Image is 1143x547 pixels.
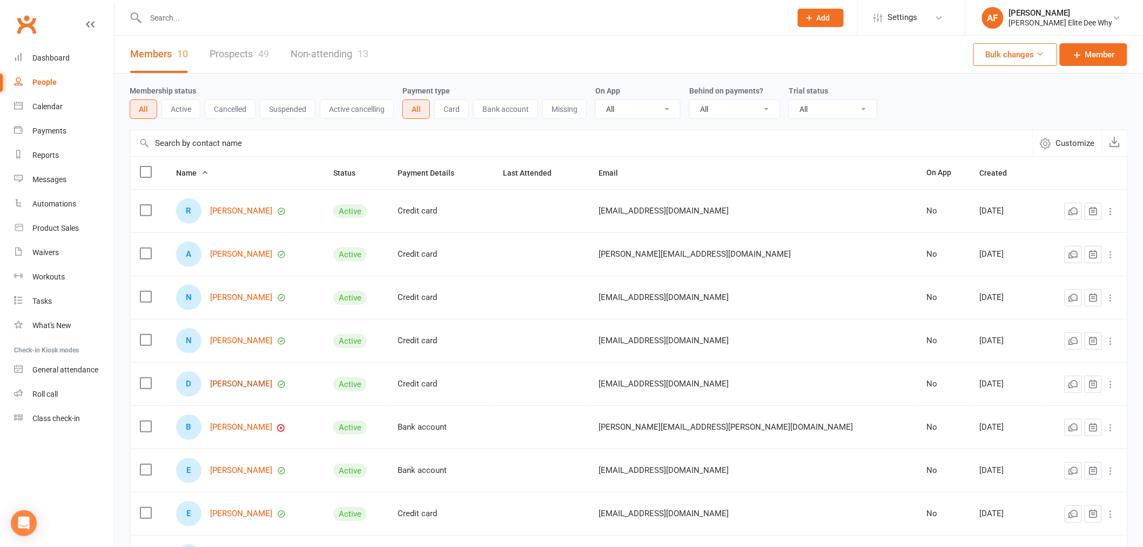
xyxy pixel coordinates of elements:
[980,293,1031,302] div: [DATE]
[14,216,114,241] a: Product Sales
[176,285,201,310] div: Nester
[927,509,960,518] div: No
[14,143,114,168] a: Reports
[599,460,729,481] span: [EMAIL_ADDRESS][DOMAIN_NAME]
[32,248,59,257] div: Waivers
[927,379,960,389] div: No
[599,503,729,524] span: [EMAIL_ADDRESS][DOMAIN_NAME]
[798,9,844,27] button: Add
[176,415,201,440] div: Brendan
[205,99,256,119] button: Cancelled
[210,336,272,345] a: [PERSON_NAME]
[689,86,763,95] label: Behind on payments?
[503,166,563,179] button: Last Attended
[888,5,918,30] span: Settings
[333,291,367,305] div: Active
[32,272,65,281] div: Workouts
[176,166,209,179] button: Name
[980,250,1031,259] div: [DATE]
[176,328,201,353] div: Noah
[1009,18,1113,28] div: [PERSON_NAME] Elite Dee Why
[14,192,114,216] a: Automations
[143,10,784,25] input: Search...
[176,198,201,224] div: Renzo
[1009,8,1113,18] div: [PERSON_NAME]
[130,99,157,119] button: All
[162,99,200,119] button: Active
[599,169,630,177] span: Email
[398,206,483,216] div: Credit card
[333,377,367,391] div: Active
[130,130,1033,156] input: Search by contact name
[32,365,98,374] div: General attendance
[789,86,828,95] label: Trial status
[333,169,367,177] span: Status
[398,509,483,518] div: Credit card
[473,99,538,119] button: Bank account
[210,206,272,216] a: [PERSON_NAME]
[333,464,367,478] div: Active
[982,7,1004,29] div: AF
[980,509,1031,518] div: [DATE]
[599,244,791,264] span: [PERSON_NAME][EMAIL_ADDRESS][DOMAIN_NAME]
[980,166,1019,179] button: Created
[258,48,269,59] div: 49
[1085,48,1115,61] span: Member
[210,423,272,432] a: [PERSON_NAME]
[599,287,729,308] span: [EMAIL_ADDRESS][DOMAIN_NAME]
[14,95,114,119] a: Calendar
[398,423,483,432] div: Bank account
[14,119,114,143] a: Payments
[14,313,114,338] a: What's New
[32,54,70,62] div: Dashboard
[291,36,368,73] a: Non-attending13
[14,241,114,265] a: Waivers
[210,250,272,259] a: [PERSON_NAME]
[398,466,483,475] div: Bank account
[398,250,483,259] div: Credit card
[130,36,188,73] a: Members10
[927,250,960,259] div: No
[980,336,1031,345] div: [DATE]
[32,199,76,208] div: Automations
[333,166,367,179] button: Status
[11,510,37,536] div: Open Intercom Messenger
[398,293,483,302] div: Credit card
[32,175,66,184] div: Messages
[260,99,315,119] button: Suspended
[32,78,57,86] div: People
[927,293,960,302] div: No
[599,166,630,179] button: Email
[980,423,1031,432] div: [DATE]
[599,330,729,351] span: [EMAIL_ADDRESS][DOMAIN_NAME]
[333,507,367,521] div: Active
[917,157,970,189] th: On App
[398,336,483,345] div: Credit card
[817,14,830,22] span: Add
[32,321,71,330] div: What's New
[176,458,201,483] div: Ethan
[927,206,960,216] div: No
[130,86,196,95] label: Membership status
[980,379,1031,389] div: [DATE]
[32,224,79,232] div: Product Sales
[434,99,469,119] button: Card
[14,46,114,70] a: Dashboard
[398,379,483,389] div: Credit card
[973,43,1057,66] button: Bulk changes
[398,169,466,177] span: Payment Details
[599,417,853,437] span: [PERSON_NAME][EMAIL_ADDRESS][PERSON_NAME][DOMAIN_NAME]
[14,406,114,431] a: Class kiosk mode
[13,11,40,38] a: Clubworx
[32,102,63,111] div: Calendar
[176,169,209,177] span: Name
[32,126,66,135] div: Payments
[177,48,188,59] div: 10
[358,48,368,59] div: 13
[320,99,394,119] button: Active cancelling
[333,204,367,218] div: Active
[927,423,960,432] div: No
[32,297,52,305] div: Tasks
[210,379,272,389] a: [PERSON_NAME]
[927,466,960,475] div: No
